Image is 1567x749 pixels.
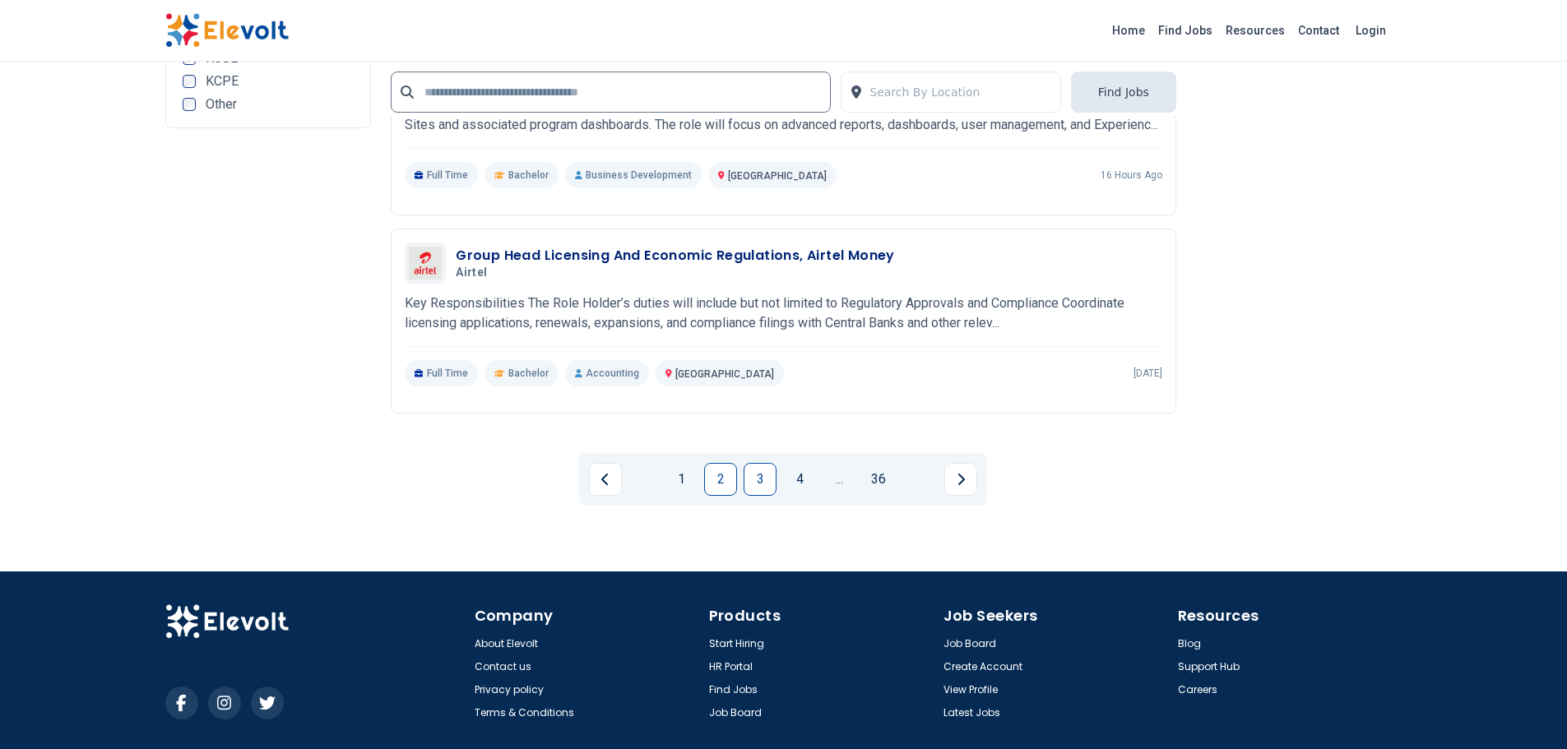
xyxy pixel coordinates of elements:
a: Home [1106,17,1152,44]
img: Airtel [409,247,442,280]
p: Accounting [565,360,649,386]
p: Business Development [565,162,702,188]
a: Terms & Conditions [475,706,574,719]
p: Full Time [405,360,478,386]
h3: Group Head Licensing And Economic Regulations, Airtel Money [456,246,895,266]
img: Elevolt [165,604,289,639]
a: Create Account [943,660,1022,673]
a: Jump forward [823,463,855,496]
a: Next page [944,463,977,496]
a: AirtelGroup Head Licensing And Economic Regulations, Airtel MoneyAirtelKey Responsibilities The R... [405,243,1162,386]
a: Contact us [475,660,531,673]
span: [GEOGRAPHIC_DATA] [675,368,774,380]
a: Page 3 [744,463,777,496]
input: Other [183,98,196,111]
h4: Resources [1178,604,1402,627]
a: Contact [1291,17,1346,44]
h4: Job Seekers [943,604,1168,627]
a: Blog [1178,637,1201,650]
p: Key Responsibilities The Role Holder’s duties will include but not limited to Regulatory Approval... [405,294,1162,333]
a: Careers [1178,683,1217,696]
a: Find Jobs [709,683,758,696]
input: KCPE [183,75,196,88]
a: Support Hub [1178,660,1240,673]
a: Latest Jobs [943,706,1000,719]
h4: Products [709,604,934,627]
a: Login [1346,14,1396,47]
a: Village EnterpriseSalesforce Associate [GEOGRAPHIC_DATA]Village EnterpriseWe are seeking a Salesf... [405,44,1162,188]
span: KCSE [206,52,238,65]
span: Airtel [456,266,487,280]
a: Page 4 [783,463,816,496]
a: Job Board [709,706,762,719]
a: Privacy policy [475,683,544,696]
a: Find Jobs [1152,17,1219,44]
h4: Company [475,604,699,627]
a: Start Hiring [709,637,764,650]
a: Previous page [589,463,622,496]
span: Bachelor [508,367,549,380]
a: Page 36 [862,463,895,496]
ul: Pagination [589,463,977,496]
button: Find Jobs [1071,72,1176,113]
span: Bachelor [508,169,549,182]
a: Job Board [943,637,996,650]
p: Full Time [405,162,478,188]
a: Resources [1219,17,1291,44]
a: View Profile [943,683,998,696]
a: Page 1 [665,463,698,496]
span: KCPE [206,75,239,88]
span: [GEOGRAPHIC_DATA] [728,170,827,182]
a: Page 2 is your current page [704,463,737,496]
img: Elevolt [165,13,289,48]
a: HR Portal [709,660,753,673]
iframe: Advertisement [165,141,372,466]
iframe: Chat Widget [1485,670,1567,749]
p: 16 hours ago [1101,169,1162,182]
a: About Elevolt [475,637,538,650]
p: [DATE] [1134,367,1162,380]
span: Other [206,98,237,111]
